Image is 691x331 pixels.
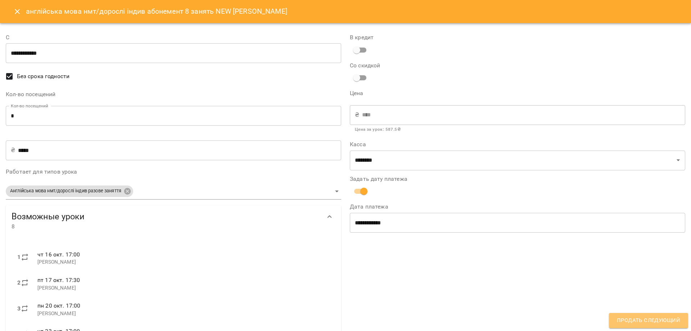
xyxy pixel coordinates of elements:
p: [PERSON_NAME] [37,259,330,266]
label: С [6,35,341,40]
label: 2 [17,278,21,287]
label: В кредит [350,35,685,40]
label: Работает для типов урока [6,169,341,175]
label: 1 [17,253,21,261]
span: 8 [12,222,321,231]
button: Продать следующий [609,313,688,328]
button: Show more [321,208,338,225]
label: 3 [17,304,21,313]
span: пт 17 окт. 17:30 [37,277,80,283]
span: Англійська мова нмт/дорослі індив разове заняття [6,188,126,194]
p: ₴ [355,111,359,119]
span: Продать следующий [617,316,680,325]
label: Цена [350,90,685,96]
label: Касса [350,142,685,147]
p: [PERSON_NAME] [37,310,330,317]
div: Англійська мова нмт/дорослі індив разове заняття [6,185,133,197]
span: пн 20 окт. 17:00 [37,302,80,309]
button: Close [9,3,26,20]
p: ₴ [11,146,15,155]
h6: англійська мова нмт/дорослі індив абонемент 8 занять NEW [PERSON_NAME] [26,6,287,17]
div: Англійська мова нмт/дорослі індив разове заняття [6,183,341,200]
b: Цена за урок : 587.5 ₴ [355,127,401,132]
span: Без срока годности [17,72,70,81]
span: Возможные уроки [12,211,321,222]
label: Кол-во посещений [6,91,341,97]
label: Со скидкой [350,63,462,68]
label: Дата платежа [350,204,685,210]
p: [PERSON_NAME] [37,285,330,292]
span: чт 16 окт. 17:00 [37,251,80,258]
label: Задать дату платежа [350,176,685,182]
